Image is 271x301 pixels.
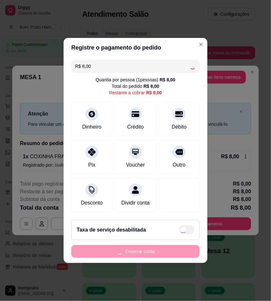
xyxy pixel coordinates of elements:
[126,161,145,169] div: Voucher
[64,38,207,57] header: Registre o pagamento do pedido
[127,123,144,131] div: Crédito
[88,161,95,169] div: Pix
[112,83,159,89] div: Total do pedido
[109,89,162,96] div: Restante a cobrar
[146,89,162,96] div: R$ 8,00
[77,226,146,234] h2: Taxa de serviço desabilitada
[196,39,206,50] button: Close
[121,199,150,207] div: Dividir conta
[172,123,187,131] div: Débito
[144,83,159,89] div: R$ 8,00
[189,63,196,69] div: Loading
[160,77,175,83] div: R$ 8,00
[96,77,175,83] div: Quantia por pessoa ( 1 pessoas)
[82,123,101,131] div: Dinheiro
[173,161,186,169] div: Outro
[75,60,189,73] input: Ex.: hambúrguer de cordeiro
[81,199,103,207] div: Desconto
